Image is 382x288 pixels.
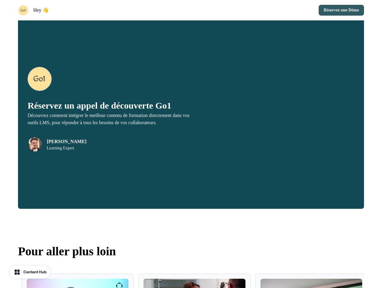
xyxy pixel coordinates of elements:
[47,146,86,151] p: Learning Expert
[18,242,364,260] p: Pour aller plus loin
[28,112,191,126] p: Découvrez comment intégrer le meilleur contenu de formation directement dans vos outils LMS, pour...
[10,266,50,278] button: Content Hub
[23,269,47,275] div: Content Hub
[47,138,86,145] p: [PERSON_NAME]
[33,7,49,14] p: Hey 👋
[28,100,191,111] p: Réservez un appel de découverte Go1
[319,5,364,16] button: Réservez une Démo
[234,19,354,199] iframe: Calendly Scheduling Page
